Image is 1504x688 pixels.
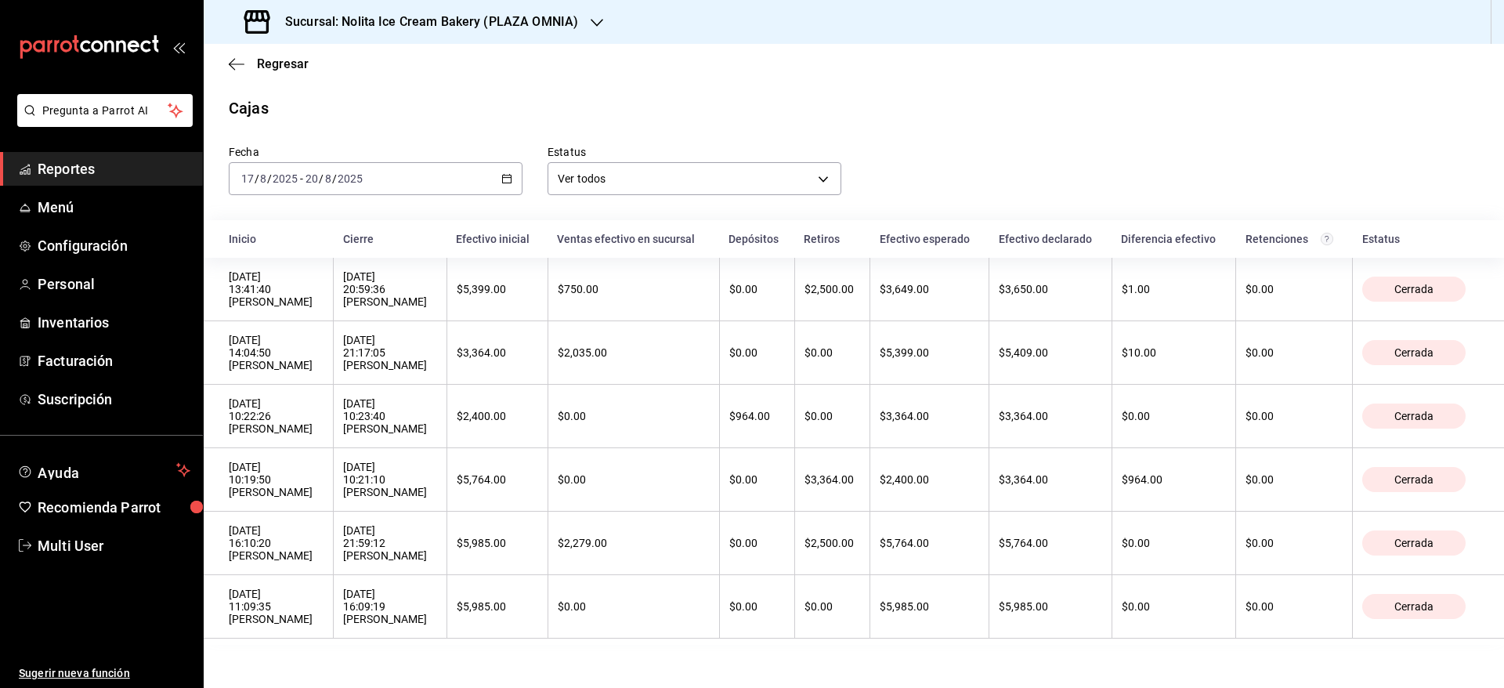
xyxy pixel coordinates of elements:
span: Suscripción [38,389,190,410]
span: Facturación [38,350,190,371]
span: / [332,172,337,185]
div: Ventas efectivo en sucursal [557,233,710,245]
div: $2,500.00 [804,283,860,295]
div: $2,500.00 [804,537,860,549]
div: Retiros [804,233,860,245]
div: Depósitos [728,233,785,245]
div: $2,035.00 [558,346,710,359]
span: / [267,172,272,185]
div: $1.00 [1122,283,1227,295]
div: $0.00 [558,410,710,422]
div: $0.00 [729,283,785,295]
div: $2,400.00 [457,410,538,422]
div: $0.00 [729,346,785,359]
div: [DATE] 10:23:40 [PERSON_NAME] [343,397,436,435]
div: $0.00 [1245,283,1343,295]
div: $3,364.00 [999,410,1101,422]
div: [DATE] 20:59:36 [PERSON_NAME] [343,270,436,308]
a: Pregunta a Parrot AI [11,114,193,130]
div: $0.00 [1245,473,1343,486]
input: ---- [272,172,298,185]
input: -- [324,172,332,185]
div: $0.00 [804,410,860,422]
div: $5,985.00 [999,600,1101,613]
span: Inventarios [38,312,190,333]
div: $750.00 [558,283,710,295]
span: / [255,172,259,185]
div: $2,400.00 [880,473,979,486]
svg: Total de retenciones de propinas registradas [1321,233,1333,245]
div: [DATE] 13:41:40 [PERSON_NAME] [229,270,324,308]
div: $3,650.00 [999,283,1101,295]
div: $5,409.00 [999,346,1101,359]
div: $964.00 [1122,473,1227,486]
span: Cerrada [1388,283,1440,295]
div: [DATE] 11:09:35 [PERSON_NAME] [229,588,324,625]
div: $3,649.00 [880,283,979,295]
div: Inicio [229,233,324,245]
div: $3,364.00 [804,473,860,486]
div: $3,364.00 [457,346,538,359]
div: $0.00 [729,600,785,613]
span: Pregunta a Parrot AI [42,103,168,119]
span: Cerrada [1388,346,1440,359]
div: $0.00 [1122,600,1227,613]
div: $0.00 [1122,410,1227,422]
button: Pregunta a Parrot AI [17,94,193,127]
div: $0.00 [1245,537,1343,549]
div: $5,985.00 [880,600,979,613]
div: $0.00 [804,346,860,359]
div: $5,399.00 [457,283,538,295]
div: [DATE] 16:10:20 [PERSON_NAME] [229,524,324,562]
div: $2,279.00 [558,537,710,549]
div: $10.00 [1122,346,1227,359]
span: Sugerir nueva función [19,665,190,682]
div: Diferencia efectivo [1121,233,1227,245]
div: $5,399.00 [880,346,979,359]
span: Cerrada [1388,600,1440,613]
span: - [300,172,303,185]
div: [DATE] 10:19:50 [PERSON_NAME] [229,461,324,498]
label: Fecha [229,147,522,158]
div: [DATE] 10:21:10 [PERSON_NAME] [343,461,436,498]
span: Cerrada [1388,537,1440,549]
div: $0.00 [804,600,860,613]
div: Efectivo inicial [456,233,538,245]
div: $5,985.00 [457,537,538,549]
label: Estatus [548,147,841,158]
input: -- [259,172,267,185]
input: ---- [337,172,363,185]
div: [DATE] 14:04:50 [PERSON_NAME] [229,334,324,371]
span: Multi User [38,535,190,556]
div: [DATE] 21:17:05 [PERSON_NAME] [343,334,436,371]
span: Cerrada [1388,473,1440,486]
h3: Sucursal: Nolita Ice Cream Bakery (PLAZA OMNIA) [273,13,578,31]
div: $3,364.00 [880,410,979,422]
div: Ver todos [548,162,841,195]
div: $0.00 [1245,410,1343,422]
div: $0.00 [1122,537,1227,549]
div: Estatus [1362,233,1479,245]
span: Menú [38,197,190,218]
input: -- [305,172,319,185]
span: Reportes [38,158,190,179]
div: Cajas [229,96,269,120]
span: Ayuda [38,461,170,480]
div: Retenciones [1245,233,1343,245]
div: Efectivo esperado [880,233,980,245]
span: Recomienda Parrot [38,497,190,518]
div: $5,985.00 [457,600,538,613]
div: $5,764.00 [880,537,979,549]
div: $0.00 [729,473,785,486]
div: $0.00 [558,473,710,486]
div: $0.00 [558,600,710,613]
div: $5,764.00 [457,473,538,486]
div: $3,364.00 [999,473,1101,486]
div: $5,764.00 [999,537,1101,549]
input: -- [240,172,255,185]
span: Cerrada [1388,410,1440,422]
div: $0.00 [729,537,785,549]
div: $964.00 [729,410,785,422]
span: Personal [38,273,190,295]
div: Efectivo declarado [999,233,1102,245]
